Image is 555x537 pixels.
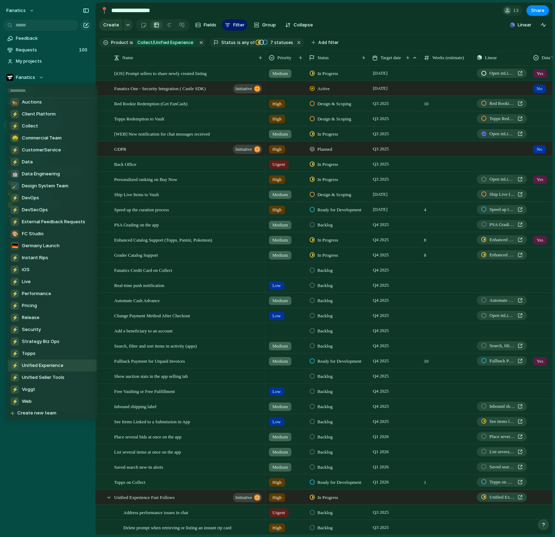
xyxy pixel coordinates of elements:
[11,206,19,214] div: ⚡
[22,314,39,321] span: Release
[22,254,48,261] span: Instant Rips
[22,290,51,297] span: Performance
[11,349,19,358] div: ⚡
[11,110,19,118] div: ⚡
[22,194,39,201] span: DevOps
[11,254,19,262] div: ⚡
[11,313,19,322] div: ⚡
[11,134,19,142] div: 🤑
[22,146,61,154] span: CustomerService
[22,242,60,249] span: Germany Launch
[11,289,19,298] div: ⚡
[11,194,19,202] div: ⚡
[11,158,19,166] div: ⚡
[22,206,48,213] span: DevSecOps
[22,326,41,333] span: Security
[11,266,19,274] div: ⚡
[22,135,62,142] span: Commercial Team
[11,98,19,106] div: 🐅
[11,182,19,190] div: 🖌
[22,158,33,166] span: Data
[22,278,31,285] span: Live
[11,122,19,130] div: ⚡
[11,170,19,178] div: 🤖
[22,338,60,345] span: Strategy Biz Ops
[22,170,60,177] span: Data Engineering
[22,218,85,225] span: External Feedback Requests
[11,385,19,394] div: ⚡
[22,266,30,273] span: iOS
[11,277,19,286] div: ⚡
[22,302,37,309] span: Pricing
[11,373,19,382] div: ⚡
[22,230,44,237] span: FC Studio
[11,301,19,310] div: ⚡
[11,230,19,238] div: 🎨
[11,361,19,370] div: ⚡
[22,350,36,357] span: Topps
[22,386,35,393] span: Voggt
[11,325,19,334] div: ⚡
[22,123,38,130] span: Collect
[22,99,42,106] span: Auctions
[22,362,63,369] span: Unified Experience
[22,111,56,118] span: Client Platform
[11,397,19,406] div: ⚡
[11,337,19,346] div: ⚡
[22,398,32,405] span: Web
[22,374,64,381] span: Unified Seller Tools
[11,242,19,250] div: 🇩🇪
[22,182,68,189] span: Design System Team
[11,146,19,154] div: ⚡
[17,410,56,417] span: Create new team
[11,218,19,226] div: ⚡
